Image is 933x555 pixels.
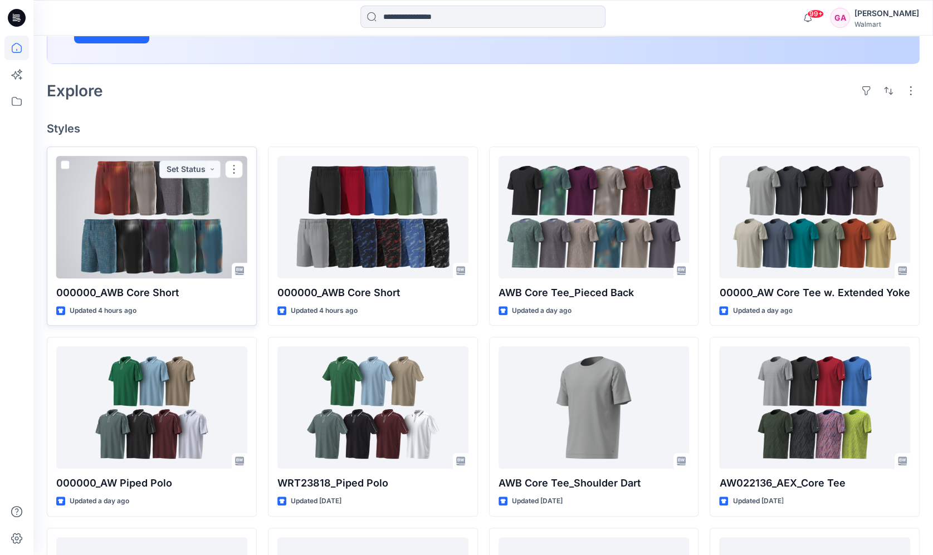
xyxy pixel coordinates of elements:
[512,495,563,507] p: Updated [DATE]
[499,156,690,278] a: AWB Core Tee_Pieced Back
[719,475,910,491] p: AW022136_AEX_Core Tee
[277,346,468,469] a: WRT23818_Piped Polo
[277,475,468,491] p: WRT23818_Piped Polo
[830,8,850,28] div: GA
[56,285,247,301] p: 000000_AWB Core Short
[499,285,690,301] p: AWB Core Tee_Pieced Back
[47,82,103,100] h2: Explore
[719,285,910,301] p: 00000_AW Core Tee w. Extended Yoke
[732,305,792,317] p: Updated a day ago
[512,305,571,317] p: Updated a day ago
[499,475,690,491] p: AWB Core Tee_Shoulder Dart
[719,346,910,469] a: AW022136_AEX_Core Tee
[47,122,920,135] h4: Styles
[277,156,468,278] a: 000000_AWB Core Short
[56,475,247,491] p: 000000_AW Piped Polo
[56,156,247,278] a: 000000_AWB Core Short
[277,285,468,301] p: 000000_AWB Core Short
[291,305,358,317] p: Updated 4 hours ago
[291,495,341,507] p: Updated [DATE]
[719,156,910,278] a: 00000_AW Core Tee w. Extended Yoke
[70,305,136,317] p: Updated 4 hours ago
[732,495,783,507] p: Updated [DATE]
[499,346,690,469] a: AWB Core Tee_Shoulder Dart
[854,20,919,28] div: Walmart
[70,495,129,507] p: Updated a day ago
[807,9,824,18] span: 99+
[854,7,919,20] div: [PERSON_NAME]
[56,346,247,469] a: 000000_AW Piped Polo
